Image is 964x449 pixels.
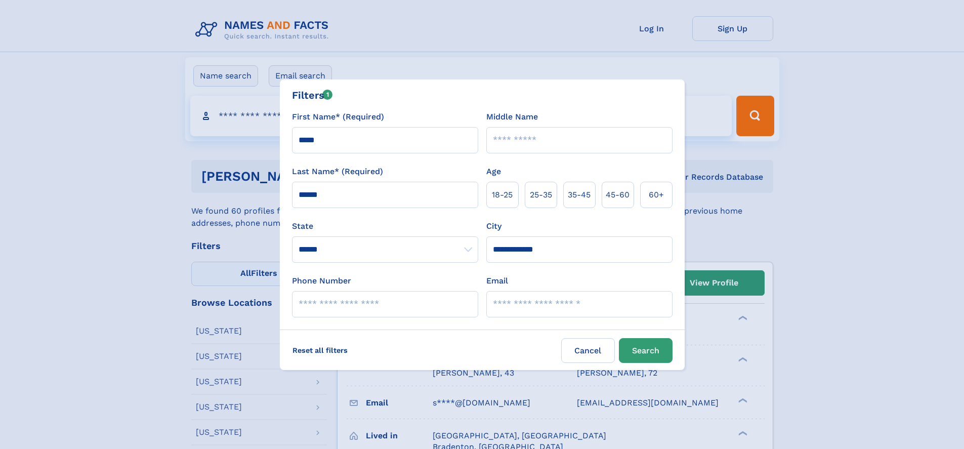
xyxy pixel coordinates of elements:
label: Middle Name [486,111,538,123]
label: First Name* (Required) [292,111,384,123]
label: State [292,220,478,232]
span: 45‑60 [606,189,630,201]
div: Filters [292,88,333,103]
span: 35‑45 [568,189,591,201]
button: Search [619,338,673,363]
span: 25‑35 [530,189,552,201]
label: Cancel [561,338,615,363]
span: 60+ [649,189,664,201]
label: Age [486,166,501,178]
label: Email [486,275,508,287]
span: 18‑25 [492,189,513,201]
label: Reset all filters [286,338,354,362]
label: Phone Number [292,275,351,287]
label: City [486,220,501,232]
label: Last Name* (Required) [292,166,383,178]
